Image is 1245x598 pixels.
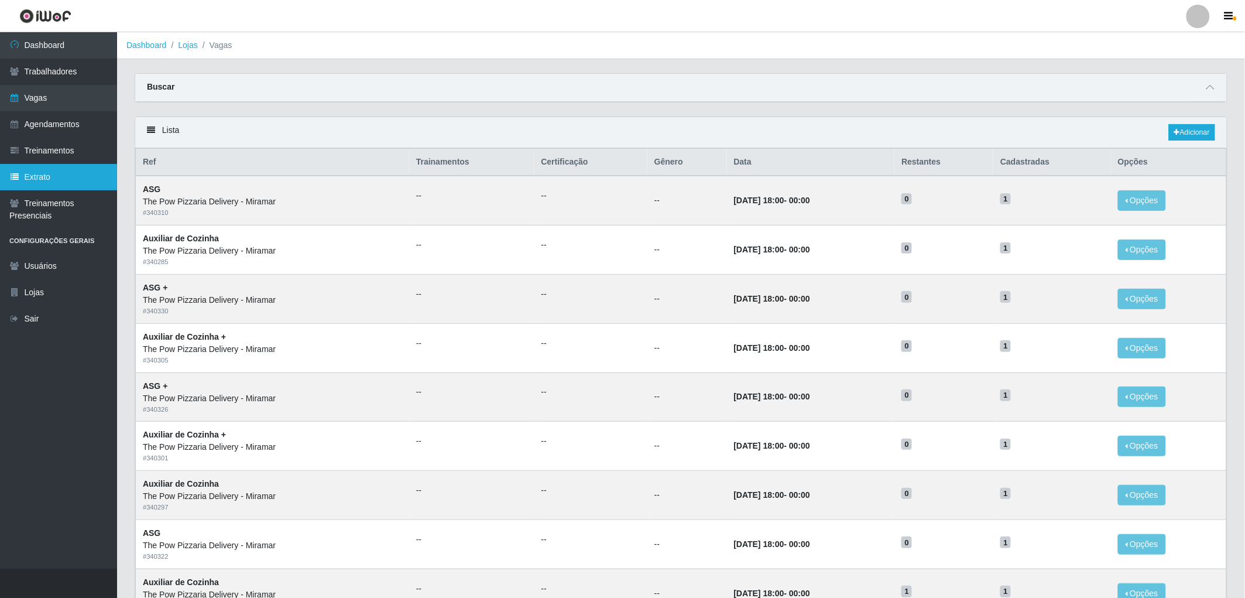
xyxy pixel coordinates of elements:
th: Certificação [534,149,647,176]
strong: - [734,589,810,598]
div: The Pow Pizzaria Delivery - Miramar [143,490,402,503]
td: -- [647,323,727,373]
time: 00:00 [789,245,810,254]
ul: -- [416,190,527,202]
button: Opções [1118,534,1166,555]
a: Adicionar [1169,124,1215,141]
td: -- [647,471,727,520]
th: Gênero [647,149,727,176]
ul: -- [416,288,527,300]
span: 0 [901,389,912,401]
td: -- [647,520,727,569]
th: Opções [1111,149,1226,176]
ul: -- [541,534,640,546]
strong: - [734,245,810,254]
span: 0 [901,242,912,254]
time: 00:00 [789,343,810,353]
ul: -- [541,583,640,595]
td: -- [647,274,727,323]
ul: -- [541,386,640,398]
span: 1 [901,586,912,597]
strong: Auxiliar de Cozinha [143,479,219,488]
strong: - [734,196,810,205]
div: # 340310 [143,208,402,218]
strong: Buscar [147,82,174,91]
span: 1 [1000,488,1011,500]
span: 0 [901,193,912,205]
strong: - [734,392,810,401]
div: The Pow Pizzaria Delivery - Miramar [143,196,402,208]
ul: -- [541,435,640,447]
button: Opções [1118,190,1166,211]
time: [DATE] 18:00 [734,490,784,500]
ul: -- [541,239,640,251]
time: [DATE] 18:00 [734,589,784,598]
img: CoreUI Logo [19,9,71,23]
button: Opções [1118,240,1166,260]
button: Opções [1118,338,1166,358]
ul: -- [541,288,640,300]
strong: Auxiliar de Cozinha [143,234,219,243]
span: 0 [901,340,912,352]
th: Data [727,149,895,176]
span: 1 [1000,340,1011,352]
strong: - [734,294,810,303]
span: 1 [1000,291,1011,303]
ul: -- [416,484,527,497]
a: Dashboard [126,40,167,50]
th: Cadastradas [993,149,1111,176]
div: # 340330 [143,306,402,316]
time: 00:00 [789,589,810,598]
strong: Auxiliar de Cozinha + [143,430,226,439]
ul: -- [416,337,527,350]
strong: ASG + [143,381,167,391]
time: 00:00 [789,441,810,450]
a: Lojas [178,40,197,50]
div: The Pow Pizzaria Delivery - Miramar [143,392,402,405]
ul: -- [541,484,640,497]
span: 1 [1000,389,1011,401]
strong: ASG + [143,283,167,292]
span: 1 [1000,537,1011,548]
time: [DATE] 18:00 [734,196,784,205]
time: [DATE] 18:00 [734,245,784,254]
span: 1 [1000,439,1011,450]
div: The Pow Pizzaria Delivery - Miramar [143,294,402,306]
strong: - [734,343,810,353]
strong: ASG [143,184,160,194]
time: 00:00 [789,196,810,205]
button: Opções [1118,485,1166,505]
div: The Pow Pizzaria Delivery - Miramar [143,343,402,356]
div: The Pow Pizzaria Delivery - Miramar [143,441,402,453]
div: # 340305 [143,356,402,365]
span: 1 [1000,586,1011,597]
time: 00:00 [789,490,810,500]
button: Opções [1118,436,1166,456]
li: Vagas [198,39,232,52]
div: # 340285 [143,257,402,267]
td: -- [647,422,727,471]
strong: - [734,539,810,549]
nav: breadcrumb [117,32,1245,59]
th: Ref [136,149,409,176]
time: 00:00 [789,392,810,401]
time: 00:00 [789,539,810,549]
td: -- [647,176,727,225]
ul: -- [416,386,527,398]
ul: -- [416,534,527,546]
span: 0 [901,439,912,450]
div: The Pow Pizzaria Delivery - Miramar [143,539,402,552]
time: [DATE] 18:00 [734,441,784,450]
ul: -- [416,239,527,251]
strong: Auxiliar de Cozinha + [143,332,226,341]
div: The Pow Pizzaria Delivery - Miramar [143,245,402,257]
ul: -- [416,583,527,595]
span: 1 [1000,193,1011,205]
td: -- [647,225,727,275]
div: # 340322 [143,552,402,562]
td: -- [647,373,727,422]
strong: ASG [143,528,160,538]
span: 0 [901,537,912,548]
button: Opções [1118,387,1166,407]
strong: - [734,490,810,500]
